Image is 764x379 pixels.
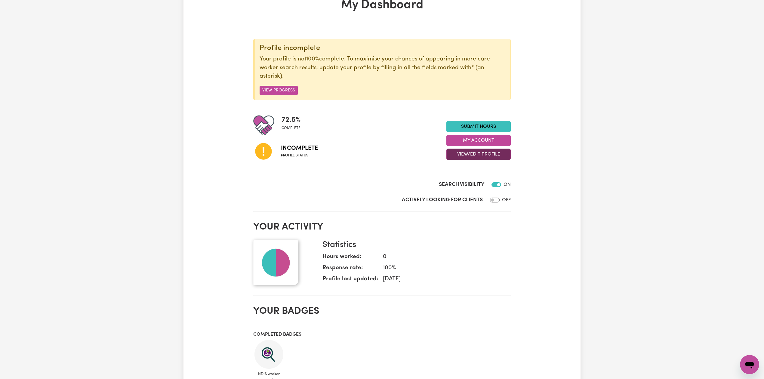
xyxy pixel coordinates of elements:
h2: Your activity [253,221,511,233]
div: Profile completeness: 72.5% [282,115,306,136]
span: complete [282,125,301,131]
span: Incomplete [281,144,318,153]
u: 100% [306,56,319,62]
label: Search Visibility [439,181,484,189]
dt: Profile last updated: [322,275,378,286]
dt: Hours worked: [322,253,378,264]
a: Submit Hours [446,121,511,132]
dd: 0 [378,253,506,261]
button: View/Edit Profile [446,149,511,160]
dd: [DATE] [378,275,506,284]
dd: 100 % [378,264,506,273]
iframe: Button to launch messaging window [740,355,759,374]
span: OFF [502,198,511,202]
img: NDIS Worker Screening Verified [254,340,283,369]
span: ON [504,182,511,187]
p: Your profile is not complete. To maximise your chances of appearing in more care worker search re... [260,55,506,81]
button: My Account [446,135,511,146]
img: Your profile picture [253,240,298,285]
button: View Progress [260,86,298,95]
span: 72.5 % [282,115,301,125]
h3: Statistics [322,240,506,250]
h3: Completed badges [253,332,511,337]
h2: Your badges [253,306,511,317]
div: Profile incomplete [260,44,506,53]
label: Actively Looking for Clients [402,196,483,204]
span: Profile status [281,153,318,158]
dt: Response rate: [322,264,378,275]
